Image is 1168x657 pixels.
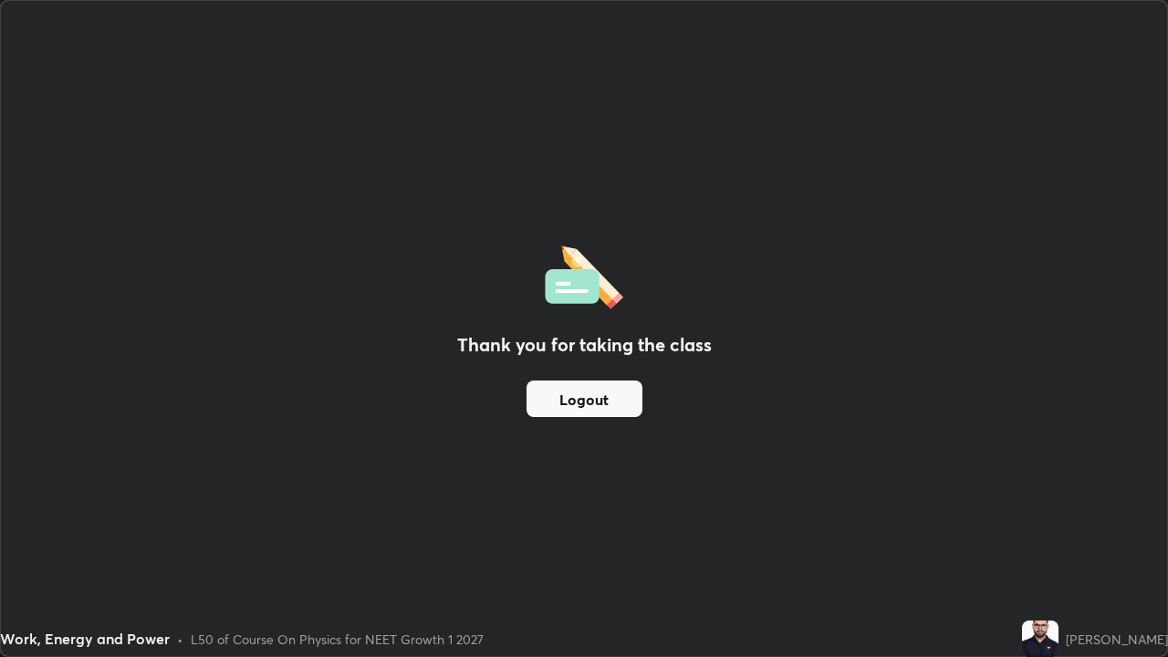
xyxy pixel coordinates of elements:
[457,331,712,359] h2: Thank you for taking the class
[1022,620,1058,657] img: 5c0d771597b348b1998e7a7797b362bf.jpg
[191,630,484,649] div: L50 of Course On Physics for NEET Growth 1 2027
[1066,630,1168,649] div: [PERSON_NAME]
[527,381,642,417] button: Logout
[177,630,183,649] div: •
[545,240,623,309] img: offlineFeedback.1438e8b3.svg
